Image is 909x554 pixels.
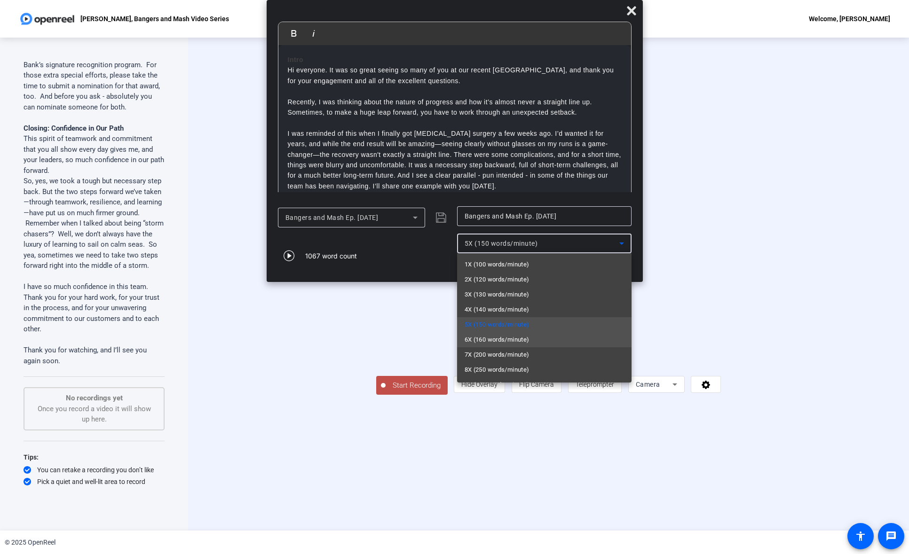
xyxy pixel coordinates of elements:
span: 3X (130 words/minute) [465,289,530,300]
span: 9X (300 words/minute) [465,379,530,390]
span: 4X (140 words/minute) [465,304,530,315]
span: 1X (100 words/minute) [465,259,530,270]
span: 8X (250 words/minute) [465,364,530,375]
span: 2X (120 words/minute) [465,274,530,285]
span: 5X (150 words/minute) [465,319,530,330]
span: 7X (200 words/minute) [465,349,530,360]
span: 6X (160 words/minute) [465,334,530,345]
